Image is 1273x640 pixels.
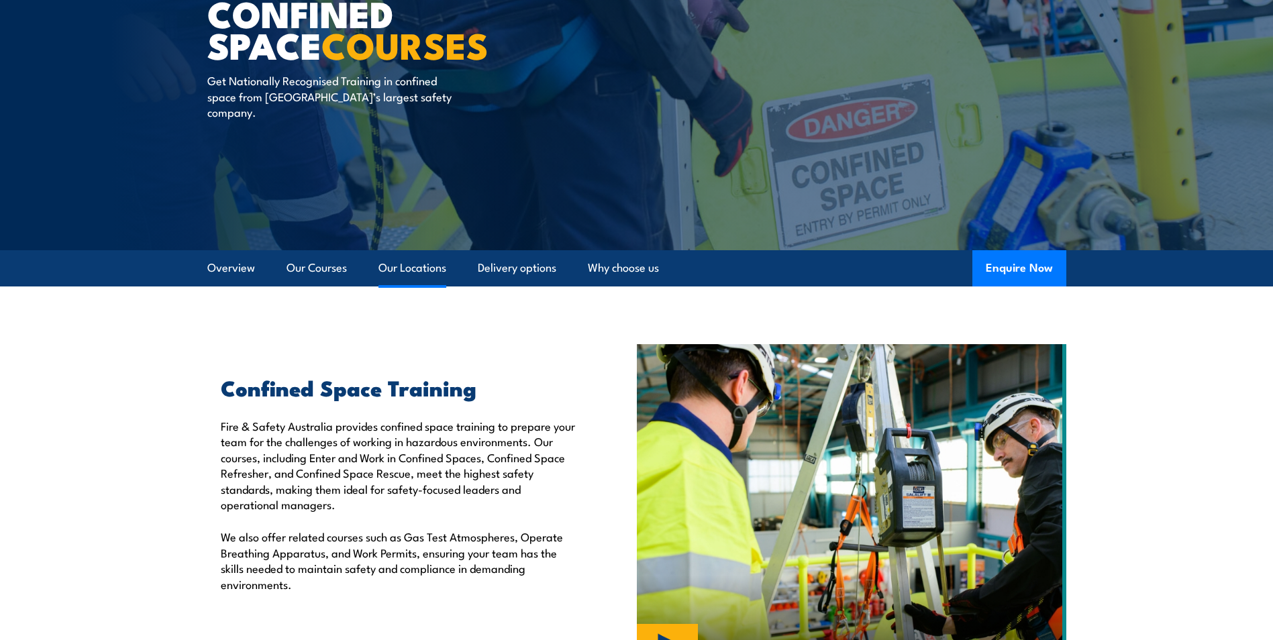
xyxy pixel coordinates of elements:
a: Our Locations [378,250,446,286]
button: Enquire Now [972,250,1066,286]
a: Overview [207,250,255,286]
h2: Confined Space Training [221,378,575,396]
strong: COURSES [321,16,489,72]
p: Fire & Safety Australia provides confined space training to prepare your team for the challenges ... [221,418,575,512]
a: Our Courses [287,250,347,286]
p: Get Nationally Recognised Training in confined space from [GEOGRAPHIC_DATA]’s largest safety comp... [207,72,452,119]
a: Why choose us [588,250,659,286]
a: Delivery options [478,250,556,286]
p: We also offer related courses such as Gas Test Atmospheres, Operate Breathing Apparatus, and Work... [221,529,575,592]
